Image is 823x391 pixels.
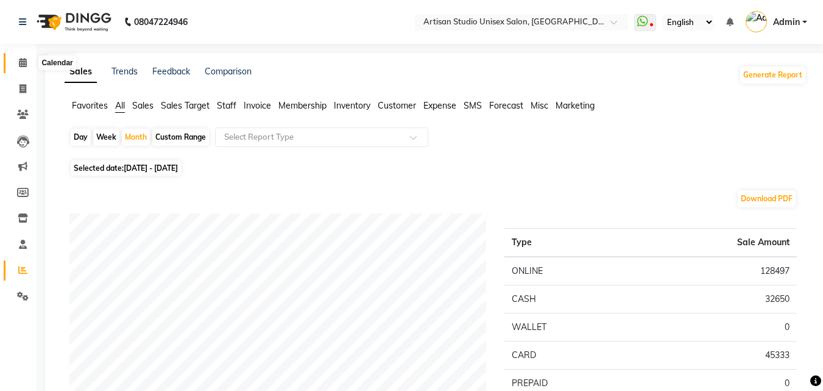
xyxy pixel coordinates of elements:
[71,160,181,176] span: Selected date:
[115,100,125,111] span: All
[38,56,76,70] div: Calendar
[635,257,797,285] td: 128497
[122,129,150,146] div: Month
[556,100,595,111] span: Marketing
[93,129,119,146] div: Week
[504,285,635,314] td: CASH
[635,342,797,370] td: 45333
[740,66,805,84] button: Generate Report
[504,342,635,370] td: CARD
[489,100,523,111] span: Forecast
[504,314,635,342] td: WALLET
[635,229,797,257] th: Sale Amount
[111,66,138,77] a: Trends
[278,100,327,111] span: Membership
[531,100,548,111] span: Misc
[124,163,178,173] span: [DATE] - [DATE]
[738,190,796,207] button: Download PDF
[464,100,482,111] span: SMS
[504,229,635,257] th: Type
[423,100,456,111] span: Expense
[152,66,190,77] a: Feedback
[132,100,154,111] span: Sales
[72,100,108,111] span: Favorites
[244,100,271,111] span: Invoice
[152,129,209,146] div: Custom Range
[504,257,635,285] td: ONLINE
[334,100,370,111] span: Inventory
[773,16,800,29] span: Admin
[205,66,252,77] a: Comparison
[217,100,236,111] span: Staff
[31,5,115,39] img: logo
[635,314,797,342] td: 0
[635,285,797,314] td: 32650
[71,129,91,146] div: Day
[746,11,767,32] img: Admin
[134,5,188,39] b: 08047224946
[161,100,210,111] span: Sales Target
[378,100,416,111] span: Customer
